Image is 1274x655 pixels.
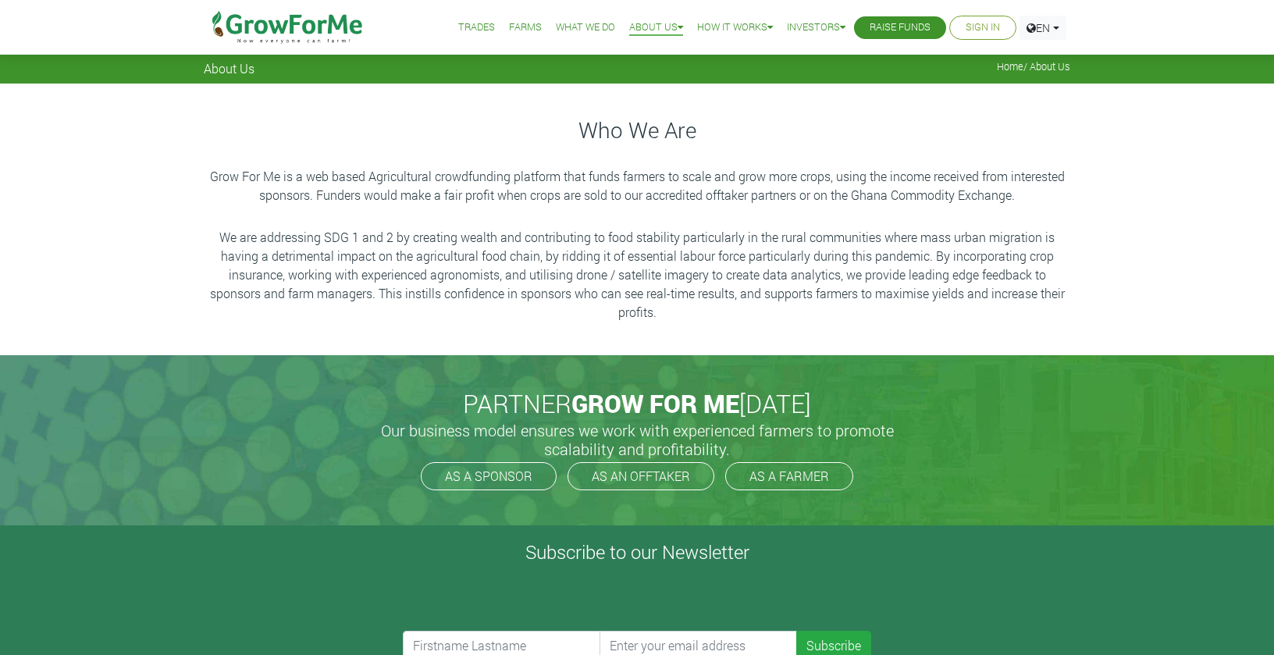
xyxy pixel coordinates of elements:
p: We are addressing SDG 1 and 2 by creating wealth and contributing to food stability particularly ... [206,228,1068,322]
a: Sign In [966,20,1000,36]
a: About Us [629,20,683,36]
a: Home [997,60,1023,73]
a: What We Do [556,20,615,36]
a: Trades [458,20,495,36]
a: Raise Funds [870,20,931,36]
a: Investors [787,20,845,36]
h3: Who We Are [206,117,1068,144]
span: About Us [204,61,254,76]
iframe: reCAPTCHA [403,570,640,631]
a: AS AN OFFTAKER [568,462,714,490]
span: GROW FOR ME [571,386,739,420]
a: EN [1020,16,1066,40]
h2: PARTNER [DATE] [210,389,1064,418]
a: AS A FARMER [725,462,853,490]
a: AS A SPONSOR [421,462,557,490]
h5: Our business model ensures we work with experienced farmers to promote scalability and profitabil... [364,421,910,458]
a: How it Works [697,20,773,36]
p: Grow For Me is a web based Agricultural crowdfunding platform that funds farmers to scale and gro... [206,167,1068,205]
a: Farms [509,20,542,36]
span: / About Us [997,61,1070,73]
h4: Subscribe to our Newsletter [20,541,1254,564]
